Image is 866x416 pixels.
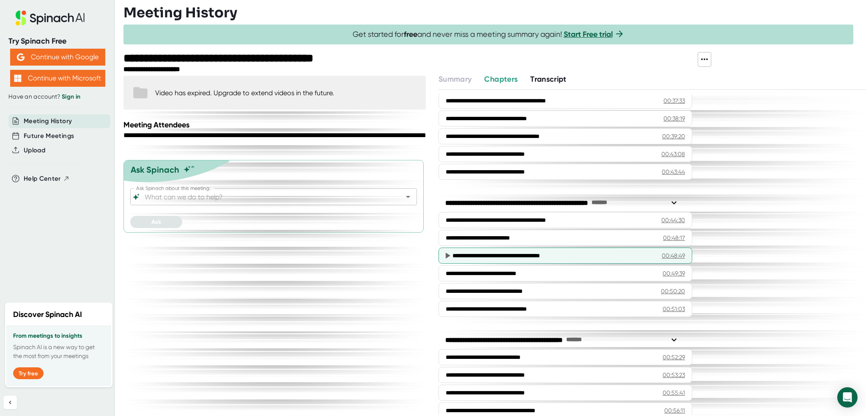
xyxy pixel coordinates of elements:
[8,93,107,101] div: Have an account?
[123,120,428,129] div: Meeting Attendees
[662,251,685,260] div: 00:48:49
[663,305,685,313] div: 00:51:03
[130,216,182,228] button: Ask
[404,30,417,39] b: free
[530,74,567,85] button: Transcript
[438,74,471,85] button: Summary
[484,74,518,84] span: Chapters
[662,132,685,141] div: 00:39:20
[24,146,45,155] button: Upload
[663,114,685,123] div: 00:38:19
[10,70,105,87] button: Continue with Microsoft
[663,371,685,379] div: 00:53:23
[661,287,685,295] div: 00:50:20
[62,93,80,100] a: Sign in
[17,53,25,61] img: Aehbyd4JwY73AAAAAElFTkSuQmCC
[530,74,567,84] span: Transcript
[663,96,685,105] div: 00:37:33
[155,89,334,97] div: Video has expired. Upgrade to extend videos in the future.
[13,343,104,361] p: Spinach AI is a new way to get the most from your meetings
[13,367,44,379] button: Try free
[3,396,17,409] button: Collapse sidebar
[837,387,858,408] div: Open Intercom Messenger
[123,5,237,21] h3: Meeting History
[484,74,518,85] button: Chapters
[663,234,685,242] div: 00:48:17
[24,131,74,141] button: Future Meetings
[8,36,107,46] div: Try Spinach Free
[131,165,179,175] div: Ask Spinach
[661,216,685,224] div: 00:44:30
[353,30,625,39] span: Get started for and never miss a meeting summary again!
[24,116,72,126] button: Meeting History
[564,30,613,39] a: Start Free trial
[10,49,105,66] button: Continue with Google
[663,388,685,397] div: 00:55:41
[664,406,685,415] div: 00:56:11
[663,269,685,278] div: 00:49:39
[661,150,685,158] div: 00:43:08
[143,191,389,203] input: What can we do to help?
[13,309,82,320] h2: Discover Spinach AI
[151,218,161,226] span: Ask
[438,74,471,84] span: Summary
[13,333,104,339] h3: From meetings to insights
[24,174,61,184] span: Help Center
[24,174,70,184] button: Help Center
[662,168,685,176] div: 00:43:44
[402,191,414,203] button: Open
[663,353,685,361] div: 00:52:29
